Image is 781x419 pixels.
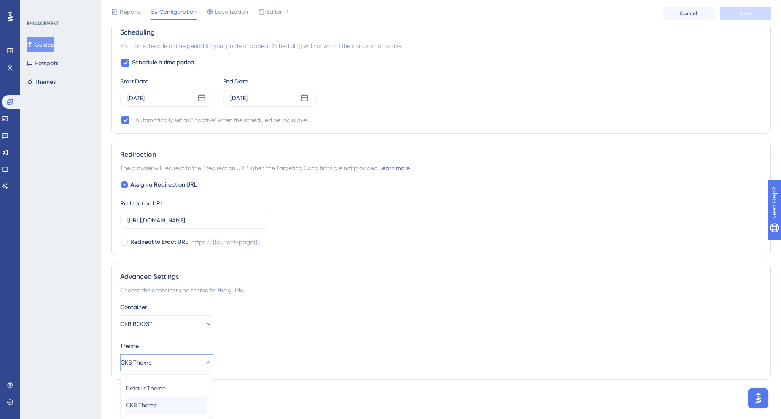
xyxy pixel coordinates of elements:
[27,74,56,89] button: Themes
[120,149,762,160] div: Redirection
[120,341,762,351] div: Theme
[120,27,762,37] div: Scheduling
[746,386,771,411] iframe: UserGuiding AI Assistant Launcher
[267,7,282,17] span: Editor
[132,58,194,68] span: Schedule a time period
[680,10,697,17] span: Cancel
[120,76,213,86] div: Start Date
[159,7,197,17] span: Configuration
[120,302,762,312] div: Container
[120,285,762,295] div: Choose the container and theme for the guide.
[126,397,207,414] button: CKB Theme
[120,272,762,282] div: Advanced Settings
[191,237,261,247] div: https://{{current-page}}/
[135,115,309,125] div: Automatically set as “Inactive” when the scheduled period is over.
[126,400,157,410] span: CKB Theme
[230,93,248,103] div: [DATE]
[740,10,751,17] span: Save
[126,380,207,397] button: Default Theme
[27,20,59,27] div: ENGAGEMENT
[27,56,58,71] button: Hotspots
[120,315,213,332] button: CKB BOOST
[121,358,152,368] span: CKB Theme
[20,2,53,12] span: Need Help?
[127,216,263,225] input: https://www.example.com/
[127,93,145,103] div: [DATE]
[130,180,197,190] span: Assign a Redirection URL
[120,319,153,329] span: CKB BOOST
[120,354,213,371] button: CKB Theme
[120,41,762,51] div: You can schedule a time period for your guide to appear. Scheduling will not work if the status i...
[720,7,771,20] button: Save
[120,198,163,208] div: Redirection URL
[663,7,714,20] button: Cancel
[126,383,166,393] span: Default Theme
[130,237,188,247] span: Redirect to Exact URL
[120,7,141,17] span: Reports
[215,7,248,17] span: Localization
[379,165,411,171] a: Learn more.
[27,37,54,52] button: Guides
[223,76,316,86] div: End Date
[120,163,411,173] span: The browser will redirect to the “Redirection URL” when the Targeting Conditions are not provided.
